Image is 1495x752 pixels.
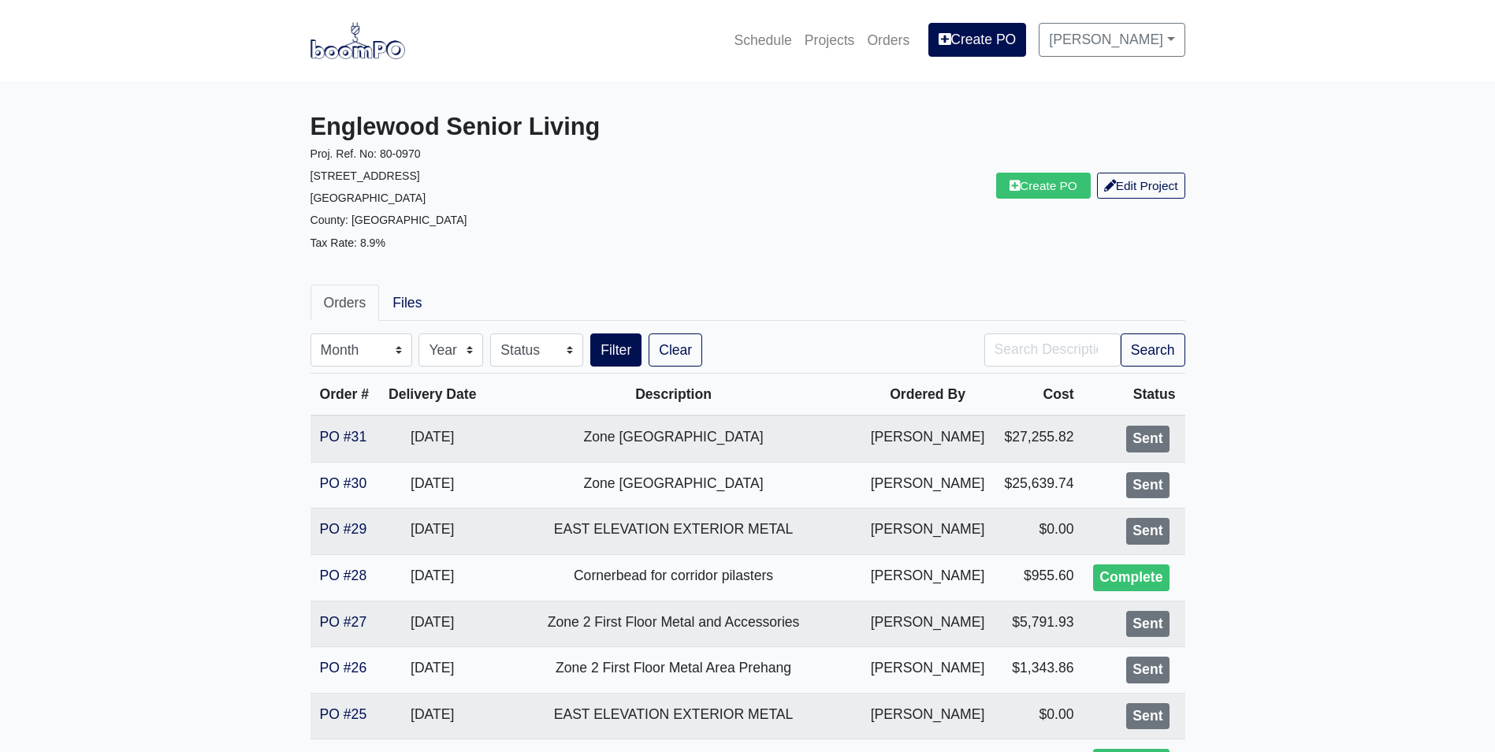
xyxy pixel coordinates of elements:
a: Clear [649,333,702,367]
td: [PERSON_NAME] [861,554,995,601]
a: PO #26 [320,660,367,676]
small: Tax Rate: 8.9% [311,236,385,249]
small: [STREET_ADDRESS] [311,169,420,182]
td: [DATE] [379,415,486,462]
a: PO #30 [320,475,367,491]
th: Description [486,374,861,416]
small: [GEOGRAPHIC_DATA] [311,192,426,204]
a: Orders [861,23,916,58]
td: [PERSON_NAME] [861,693,995,739]
div: Complete [1093,564,1169,591]
button: Search [1121,333,1185,367]
td: [PERSON_NAME] [861,415,995,462]
button: Filter [590,333,642,367]
th: Delivery Date [379,374,486,416]
td: [DATE] [379,554,486,601]
a: Create PO [928,23,1026,56]
div: Sent [1126,657,1169,683]
td: [PERSON_NAME] [861,601,995,647]
img: boomPO [311,22,405,58]
th: Order # [311,374,379,416]
td: [DATE] [379,462,486,508]
td: $0.00 [995,693,1084,739]
a: [PERSON_NAME] [1039,23,1184,56]
th: Status [1084,374,1185,416]
a: PO #31 [320,429,367,445]
td: [PERSON_NAME] [861,462,995,508]
a: Orders [311,285,380,321]
td: $27,255.82 [995,415,1084,462]
a: PO #29 [320,521,367,537]
td: Zone [GEOGRAPHIC_DATA] [486,415,861,462]
td: $5,791.93 [995,601,1084,647]
td: [DATE] [379,647,486,694]
td: $955.60 [995,554,1084,601]
td: [DATE] [379,601,486,647]
div: Sent [1126,611,1169,638]
input: Search [984,333,1121,367]
td: Zone 2 First Floor Metal Area Prehang [486,647,861,694]
th: Cost [995,374,1084,416]
td: Zone [GEOGRAPHIC_DATA] [486,462,861,508]
a: Files [379,285,435,321]
div: Sent [1126,472,1169,499]
small: Proj. Ref. No: 80-0970 [311,147,421,160]
td: $1,343.86 [995,647,1084,694]
div: Sent [1126,518,1169,545]
a: PO #27 [320,614,367,630]
td: [PERSON_NAME] [861,508,995,555]
td: Cornerbead for corridor pilasters [486,554,861,601]
td: EAST ELEVATION EXTERIOR METAL [486,508,861,555]
small: County: [GEOGRAPHIC_DATA] [311,214,467,226]
a: Schedule [727,23,798,58]
td: $25,639.74 [995,462,1084,508]
td: [PERSON_NAME] [861,647,995,694]
div: Sent [1126,703,1169,730]
a: PO #28 [320,568,367,583]
td: Zone 2 First Floor Metal and Accessories [486,601,861,647]
h3: Englewood Senior Living [311,113,736,142]
div: Sent [1126,426,1169,452]
a: Edit Project [1097,173,1185,199]
td: EAST ELEVATION EXTERIOR METAL [486,693,861,739]
td: [DATE] [379,508,486,555]
th: Ordered By [861,374,995,416]
a: Projects [798,23,861,58]
td: [DATE] [379,693,486,739]
a: PO #25 [320,706,367,722]
td: $0.00 [995,508,1084,555]
a: Create PO [996,173,1091,199]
